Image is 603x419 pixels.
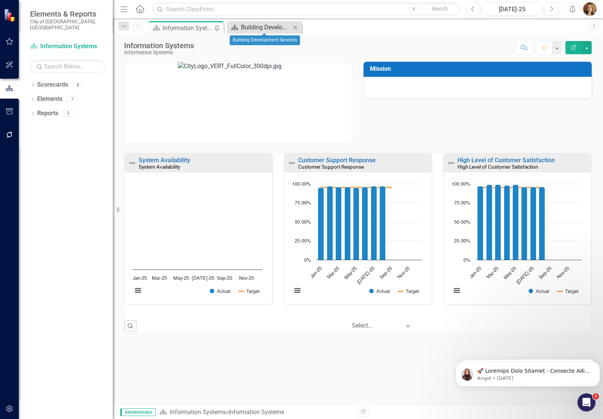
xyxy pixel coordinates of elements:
[210,288,230,294] button: Show Actual
[66,96,78,102] div: 7
[173,276,189,281] text: May-25
[538,266,553,280] text: Sep-25
[62,110,74,117] div: 5
[217,276,232,281] text: Sep-25
[447,158,456,168] img: Not Defined
[288,180,428,302] div: Chart. Highcharts interactive chart.
[353,187,359,260] path: May-25, 95. Actual.
[229,408,284,416] div: Information Systems
[309,266,323,279] text: Jan-25
[37,95,62,104] a: Elements
[454,201,470,206] text: 75.00%
[37,109,58,118] a: Reports
[503,266,517,280] text: May-25
[133,276,147,281] text: Jan-25
[304,258,311,263] text: 0%
[295,239,311,244] text: 25.00%
[30,60,105,73] input: Search Below...
[128,158,137,168] img: Not Defined
[343,266,358,280] text: May-25
[516,266,535,285] text: [DATE]-25
[486,184,492,260] path: Feb-25, 99. Actual.
[163,23,212,33] div: Information Systems
[556,266,570,280] text: Nov-25
[477,186,483,260] path: Jan-25, 97. Actual.
[447,180,587,302] div: Chart. Highcharts interactive chart.
[318,184,418,260] g: Actual, series 1 of 2. Bar series with 12 bars.
[139,164,180,170] small: System Availability
[529,288,549,294] button: Show Actual
[152,3,461,16] input: Search ClearPoint...
[120,408,156,416] span: Administrator
[170,408,226,416] a: Information Systems
[30,18,105,31] small: City of [GEOGRAPHIC_DATA], [GEOGRAPHIC_DATA]
[298,157,376,164] a: Customer Support Response
[139,157,190,164] a: System Availability
[521,187,527,260] path: Jun-25, 96. Actual.
[30,9,105,18] span: Elements & Reports
[369,288,390,294] button: Show Actual
[577,393,595,411] iframe: Intercom live chat
[326,266,340,280] text: Mar-25
[192,276,214,281] text: [DATE]-25
[288,180,426,302] svg: Interactive chart
[345,187,351,260] path: Apr-25, 96. Actual.
[398,288,419,294] button: Show Target
[178,62,298,143] img: CityLogo_VERT_FullColor_300dpi.jpg
[284,153,432,305] div: Double-Click to Edit
[451,285,462,296] button: View chart menu, Chart
[482,2,542,16] button: [DATE]-25
[380,186,386,260] path: Aug-25, 97. Actual.
[593,393,599,399] span: 2
[152,276,167,281] text: Mar-25
[133,285,143,296] button: View chart menu, Chart
[513,184,519,260] path: May-25, 99. Actual.
[454,239,470,244] text: 25.00%
[454,220,470,225] text: 50.00%
[530,187,536,260] path: Jul-25, 96. Actual.
[477,184,578,260] g: Actual, series 1 of 2. Bar series with 12 bars.
[379,266,393,280] text: Sep-25
[30,42,105,51] a: Information Systems
[124,41,194,50] div: Information Systems
[558,288,579,294] button: Show Target
[464,258,470,263] text: 0%
[495,184,501,260] path: Mar-25, 99. Actual.
[486,266,500,280] text: Mar-25
[4,9,17,22] img: ClearPoint Strategy
[397,266,411,280] text: Nov-25
[583,2,597,16] img: Nichole Plowman
[298,164,364,170] small: Customer Support Response
[72,82,84,88] div: 8
[432,6,448,12] span: Search
[371,186,377,260] path: Jul-25, 97. Actual.
[37,81,68,89] a: Scorecards
[469,266,482,279] text: Jan-25
[229,23,291,32] a: Building Development Services
[295,220,311,225] text: 50.00%
[336,187,342,260] path: Mar-25, 96. Actual.
[318,187,324,260] path: Jan-25, 95. Actual.
[458,164,538,170] small: High Level of Customer Satisfaction
[230,35,300,45] div: Building Development Services
[421,4,459,14] button: Search
[295,201,311,206] text: 75.00%
[451,182,470,187] text: 100.00%
[443,153,591,305] div: Double-Click to Edit
[485,5,540,14] div: [DATE]-25
[159,408,352,417] div: »
[287,158,296,168] img: Not Defined
[539,187,545,260] path: Aug-25, 96. Actual.
[327,186,333,260] path: Feb-25, 97. Actual.
[241,23,291,32] div: Building Development Services
[129,180,268,302] div: Chart. Highcharts interactive chart.
[370,66,588,72] h3: Mission
[356,266,376,285] text: [DATE]-25
[504,185,510,260] path: Apr-25, 98. Actual.
[124,153,273,305] div: Double-Click to Edit
[239,288,260,294] button: Show Target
